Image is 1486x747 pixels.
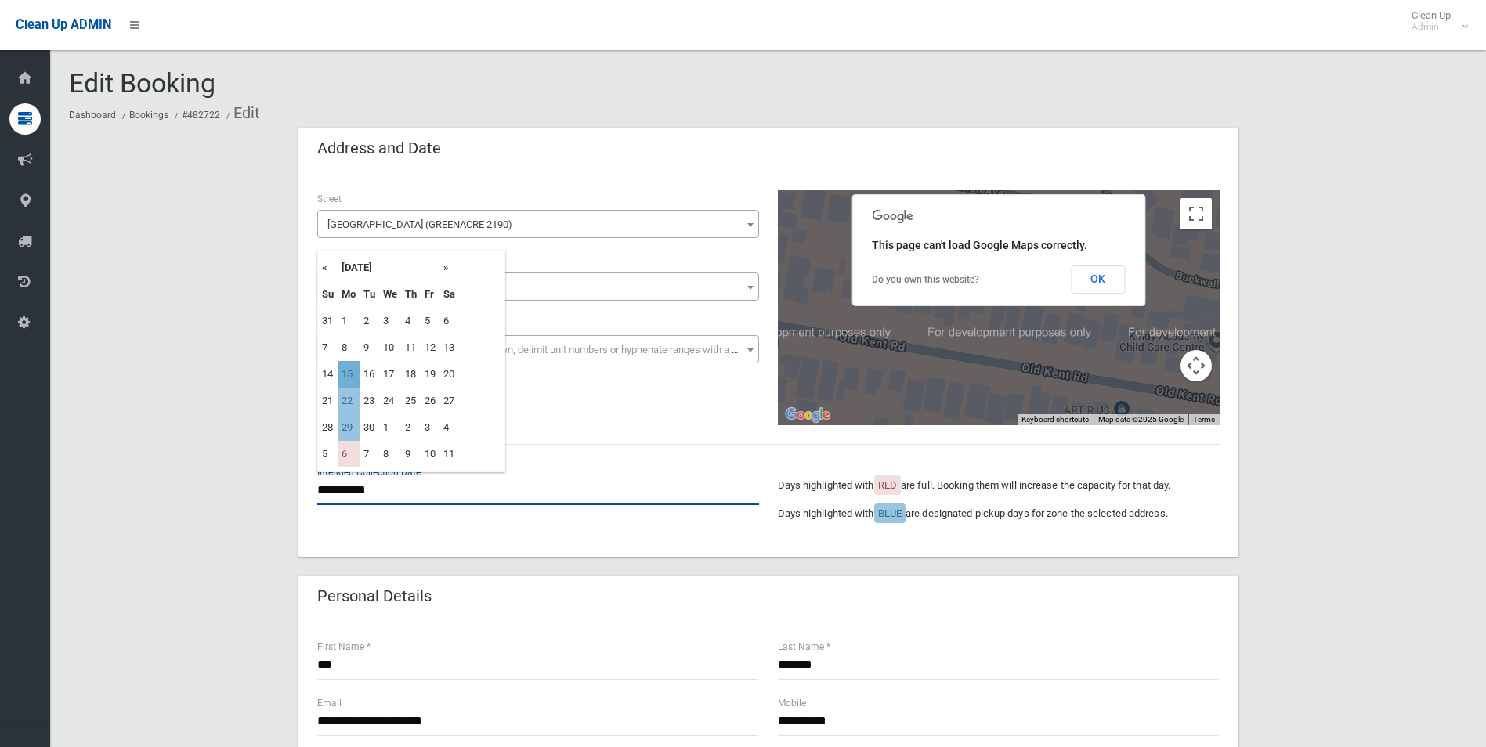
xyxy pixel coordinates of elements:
[1071,265,1125,294] button: OK
[318,308,338,334] td: 31
[401,334,421,361] td: 11
[439,414,459,441] td: 4
[317,210,759,238] span: Old Kent Road (GREENACRE 2190)
[1412,21,1451,33] small: Admin
[298,581,450,612] header: Personal Details
[872,274,979,285] a: Do you own this website?
[360,334,379,361] td: 9
[872,239,1087,251] span: This page can't load Google Maps correctly.
[421,388,439,414] td: 26
[421,308,439,334] td: 5
[318,441,338,467] td: 5
[360,414,379,441] td: 30
[401,388,421,414] td: 25
[360,388,379,414] td: 23
[782,405,833,425] img: Google
[360,361,379,388] td: 16
[182,110,220,121] a: #482722
[439,441,459,467] td: 11
[878,507,902,519] span: BLUE
[401,281,421,308] th: Th
[1404,9,1466,33] span: Clean Up
[129,110,168,121] a: Bookings
[878,479,897,491] span: RED
[992,269,1023,309] div: 71A Old Kent Road, GREENACRE NSW 2190
[360,308,379,334] td: 2
[439,334,459,361] td: 13
[338,254,439,281] th: [DATE]
[782,405,833,425] a: Open this area in Google Maps (opens a new window)
[338,334,360,361] td: 8
[298,133,460,164] header: Address and Date
[69,67,215,99] span: Edit Booking
[421,334,439,361] td: 12
[1098,415,1184,424] span: Map data ©2025 Google
[421,441,439,467] td: 10
[338,361,360,388] td: 15
[401,361,421,388] td: 18
[379,441,401,467] td: 8
[338,388,360,414] td: 22
[318,334,338,361] td: 7
[318,281,338,308] th: Su
[379,414,401,441] td: 1
[778,504,1220,523] p: Days highlighted with are designated pickup days for zone the selected address.
[421,414,439,441] td: 3
[321,214,755,236] span: Old Kent Road (GREENACRE 2190)
[439,361,459,388] td: 20
[401,441,421,467] td: 9
[318,388,338,414] td: 21
[338,281,360,308] th: Mo
[379,334,401,361] td: 10
[338,308,360,334] td: 1
[379,361,401,388] td: 17
[327,344,765,355] span: Select the unit number from the dropdown, delimit unit numbers or hyphenate ranges with a comma
[379,308,401,334] td: 3
[222,99,260,128] li: Edit
[69,110,116,121] a: Dashboard
[401,308,421,334] td: 4
[338,414,360,441] td: 29
[439,281,459,308] th: Sa
[401,414,421,441] td: 2
[1021,414,1089,425] button: Keyboard shortcuts
[778,476,1220,495] p: Days highlighted with are full. Booking them will increase the capacity for that day.
[421,361,439,388] td: 19
[379,388,401,414] td: 24
[317,272,759,301] span: 71A
[318,414,338,441] td: 28
[439,254,459,281] th: »
[379,281,401,308] th: We
[421,281,439,308] th: Fr
[1180,198,1212,229] button: Toggle fullscreen view
[439,308,459,334] td: 6
[1193,415,1215,424] a: Terms (opens in new tab)
[360,441,379,467] td: 7
[360,281,379,308] th: Tu
[439,388,459,414] td: 27
[318,254,338,281] th: «
[16,17,111,32] span: Clean Up ADMIN
[321,276,755,298] span: 71A
[1180,350,1212,381] button: Map camera controls
[318,361,338,388] td: 14
[338,441,360,467] td: 6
